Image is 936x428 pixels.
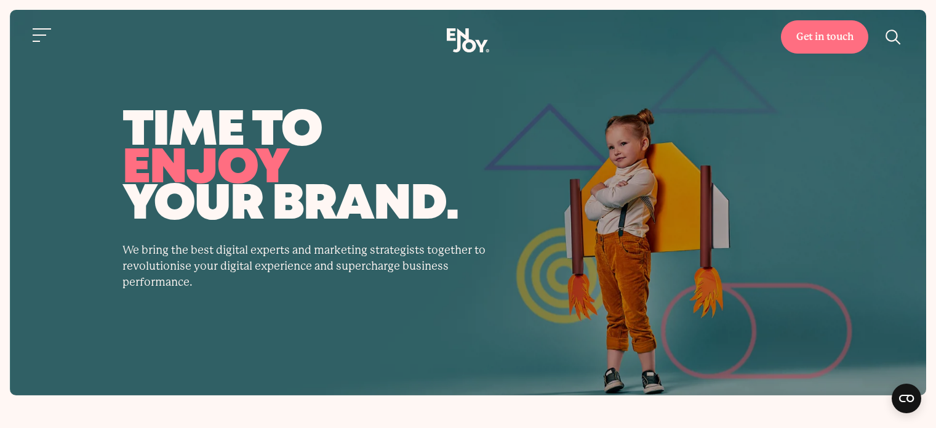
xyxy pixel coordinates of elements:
a: Get in touch [781,20,868,54]
button: Open CMP widget [892,384,921,413]
span: your brand. [122,188,814,222]
span: enjoy [122,148,290,189]
button: Site navigation [30,22,55,48]
p: We bring the best digital experts and marketing strategists together to revolutionise your digita... [122,242,492,290]
span: time to [122,115,814,148]
button: Site search [881,24,906,50]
